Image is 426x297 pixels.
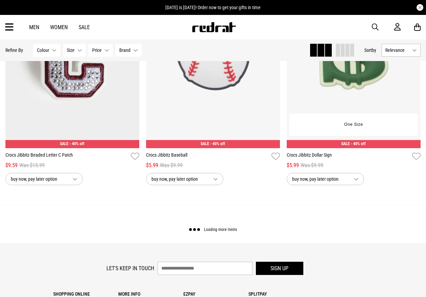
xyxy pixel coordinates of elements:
[79,24,90,31] a: Sale
[88,44,113,57] button: Price
[5,173,83,185] button: buy now, pay later option
[160,161,183,170] span: Was $9.99
[146,152,269,161] a: Crocs Jibbitz Baseball
[50,24,68,31] a: Women
[151,175,208,183] span: buy now, pay later option
[33,44,60,57] button: Colour
[5,161,18,170] span: $9.59
[248,291,313,297] p: Splitpay
[5,152,128,161] a: Crocs Jibbitz Beaded Letter C Patch
[60,141,68,146] span: SALE
[287,173,364,185] button: buy now, pay later option
[183,291,248,297] p: Ezpay
[292,175,348,183] span: buy now, pay later option
[256,262,303,275] button: Sign up
[106,265,154,272] label: Let's keep in touch
[287,152,409,161] a: Crocs Jibbitz Dollar Sign
[19,161,45,170] span: Was $15.99
[5,47,23,53] p: Refine By
[116,44,142,57] button: Brand
[63,44,86,57] button: Size
[382,44,421,57] button: Relevance
[92,47,102,53] span: Price
[146,173,223,185] button: buy now, pay later option
[339,119,368,131] button: One Size
[53,291,118,297] p: Shopping Online
[118,291,183,297] p: More Info
[204,227,237,232] span: Loading more items
[341,141,350,146] span: SALE
[11,175,67,183] span: buy now, pay later option
[351,141,366,146] span: - 40% off
[201,141,209,146] span: SALE
[372,47,376,53] span: by
[146,161,158,170] span: $5.99
[37,47,49,53] span: Colour
[29,24,39,31] a: Men
[210,141,225,146] span: - 40% off
[67,47,75,53] span: Size
[287,161,299,170] span: $5.99
[69,141,84,146] span: - 40% off
[5,3,26,23] button: Open LiveChat chat widget
[191,22,236,32] img: Redrat logo
[165,5,261,10] span: [DATE] is [DATE]! Order now to get your gifts in time
[119,47,130,53] span: Brand
[301,161,323,170] span: Was $9.99
[364,46,376,54] button: Sortby
[385,47,409,53] span: Relevance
